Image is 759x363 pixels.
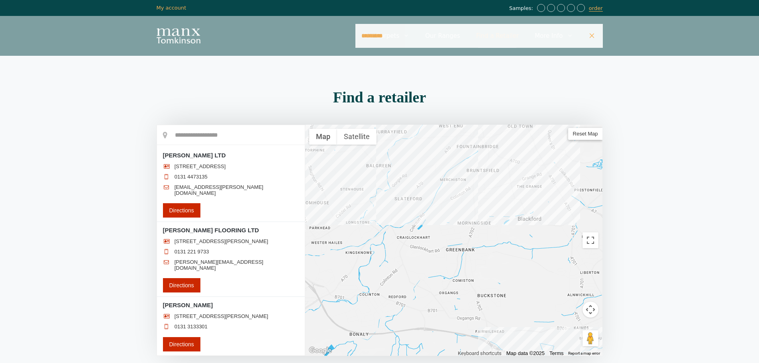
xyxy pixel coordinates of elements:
[355,24,603,48] nav: Primary
[175,174,208,180] a: 0131 4473135
[582,330,598,346] button: Drag Pegman onto the map to open Street View
[175,313,269,320] span: [STREET_ADDRESS][PERSON_NAME]
[163,226,299,234] h3: [PERSON_NAME] FLOORING LTD
[163,337,200,351] a: Directions
[307,345,333,356] img: Google
[163,278,200,292] a: Directions
[175,259,299,271] a: [PERSON_NAME][EMAIL_ADDRESS][DOMAIN_NAME]
[175,249,209,255] a: 0131 221 9733
[581,24,603,48] a: Close Search Bar
[157,28,200,43] img: Manx Tomkinson
[582,232,598,248] button: Toggle fullscreen view
[458,350,502,357] button: Keyboard shortcuts
[163,203,200,218] a: Directions
[582,302,598,318] button: Map camera controls
[506,350,545,356] span: Map data ©2025
[175,324,208,330] a: 0131 3133301
[568,128,603,140] span: Reset Map
[549,350,563,357] a: Terms (opens in new tab)
[157,5,186,11] a: My account
[163,151,299,159] h3: [PERSON_NAME] LTD
[337,129,377,145] button: Show satellite imagery
[509,5,535,12] span: Samples:
[309,129,337,145] button: Show street map
[175,184,299,196] a: [EMAIL_ADDRESS][PERSON_NAME][DOMAIN_NAME]
[307,345,333,356] a: Open this area in Google Maps (opens a new window)
[175,238,269,245] span: [STREET_ADDRESS][PERSON_NAME]
[175,163,226,170] span: [STREET_ADDRESS]
[163,301,299,309] h3: [PERSON_NAME]
[589,5,603,12] a: order
[568,350,600,357] a: Report a map error
[157,90,603,105] h2: Find a retailer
